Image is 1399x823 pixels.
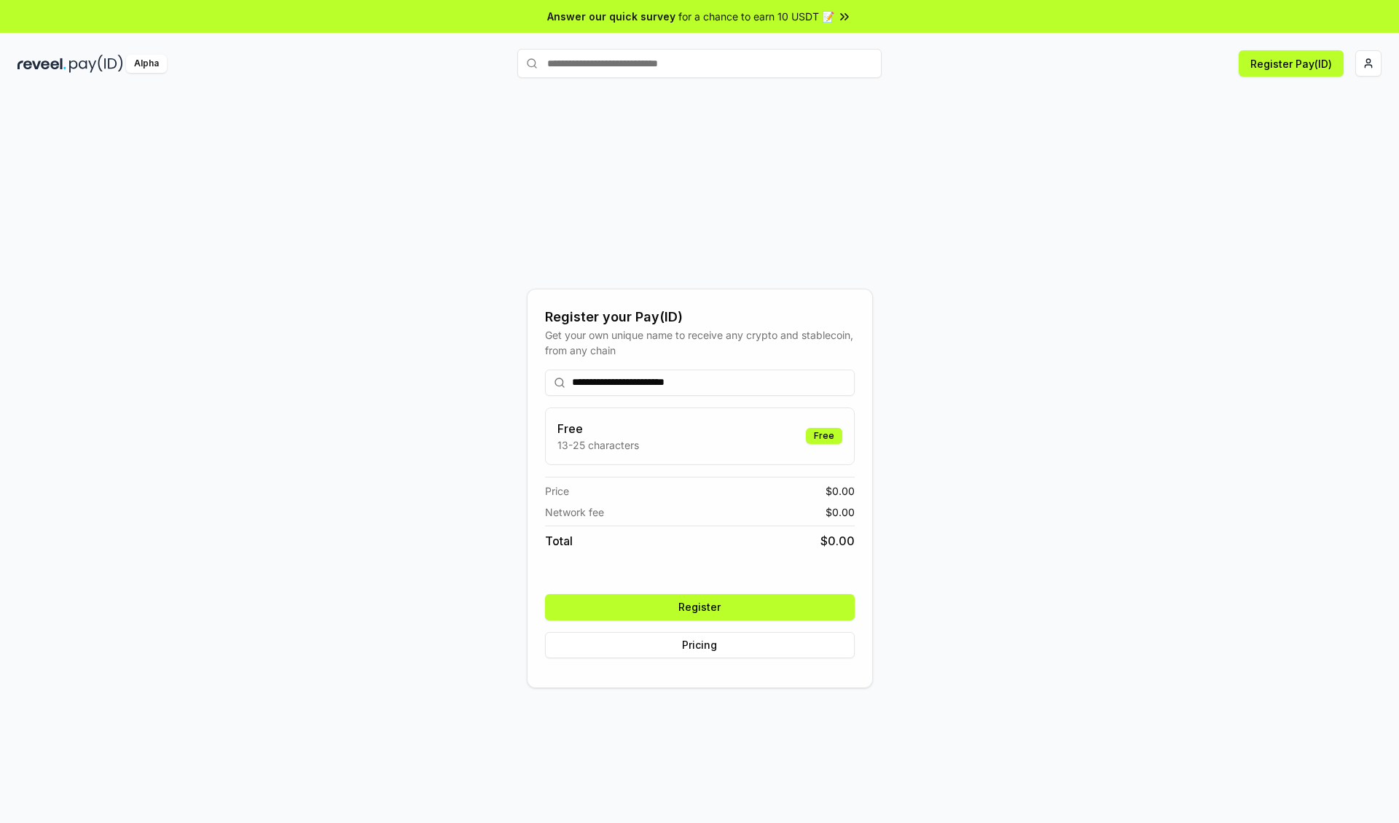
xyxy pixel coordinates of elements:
[545,532,573,550] span: Total
[545,483,569,499] span: Price
[678,9,834,24] span: for a chance to earn 10 USDT 📝
[826,483,855,499] span: $ 0.00
[820,532,855,550] span: $ 0.00
[545,307,855,327] div: Register your Pay(ID)
[545,594,855,620] button: Register
[545,327,855,358] div: Get your own unique name to receive any crypto and stablecoin, from any chain
[557,437,639,453] p: 13-25 characters
[1239,50,1344,77] button: Register Pay(ID)
[17,55,66,73] img: reveel_dark
[69,55,123,73] img: pay_id
[547,9,675,24] span: Answer our quick survey
[826,504,855,520] span: $ 0.00
[126,55,167,73] div: Alpha
[806,428,842,444] div: Free
[557,420,639,437] h3: Free
[545,504,604,520] span: Network fee
[545,632,855,658] button: Pricing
